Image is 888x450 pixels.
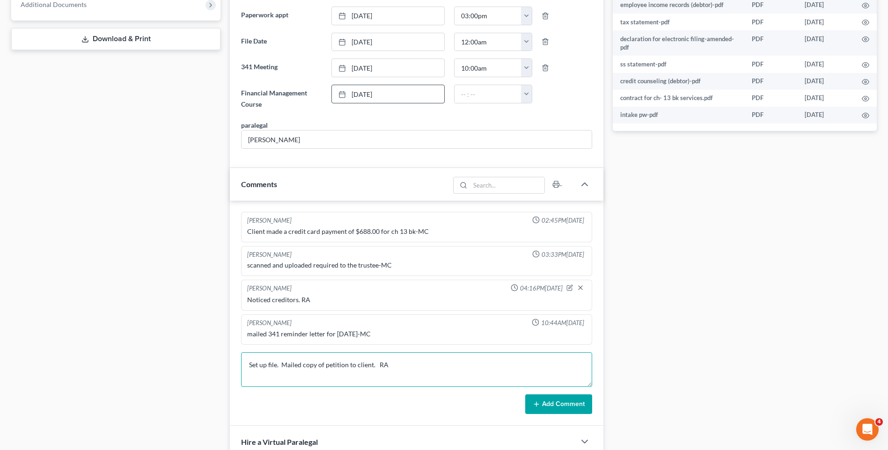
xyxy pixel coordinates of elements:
input: -- : -- [455,33,521,51]
div: paralegal [241,120,268,130]
td: PDF [744,14,797,30]
span: 4 [875,418,883,426]
span: 10:44AM[DATE] [541,319,584,327]
span: 02:45PM[DATE] [542,216,584,225]
input: -- : -- [455,59,521,77]
div: scanned and uploaded required to the trustee-MC [247,261,586,270]
div: mailed 341 reminder letter for [DATE]-MC [247,329,586,339]
td: [DATE] [797,14,854,30]
div: Client made a credit card payment of $688.00 for ch 13 bk-MC [247,227,586,236]
span: 04:16PM[DATE] [520,284,563,293]
div: Noticed creditors. RA [247,295,586,305]
td: PDF [744,30,797,56]
td: PDF [744,56,797,73]
div: [PERSON_NAME] [247,284,292,293]
div: [PERSON_NAME] [247,216,292,225]
td: intake pw-pdf [613,107,744,123]
span: Hire a Virtual Paralegal [241,437,318,446]
a: [DATE] [332,7,444,25]
input: -- : -- [455,85,521,103]
span: 03:33PM[DATE] [542,250,584,259]
label: Paperwork appt [236,7,326,25]
td: credit counseling (debtor)-pdf [613,73,744,90]
input: -- : -- [455,7,521,25]
input: Search... [470,177,544,193]
a: [DATE] [332,59,444,77]
td: [DATE] [797,73,854,90]
label: Financial Management Course [236,85,326,113]
span: Additional Documents [21,0,87,8]
label: 341 Meeting [236,58,326,77]
td: [DATE] [797,30,854,56]
td: [DATE] [797,56,854,73]
td: ss statement-pdf [613,56,744,73]
button: Add Comment [525,394,592,414]
label: File Date [236,33,326,51]
td: PDF [744,90,797,107]
td: contract for ch- 13 bk services.pdf [613,90,744,107]
div: [PERSON_NAME] [247,319,292,327]
td: [DATE] [797,107,854,123]
td: PDF [744,73,797,90]
td: PDF [744,107,797,123]
span: Comments [241,180,277,189]
input: -- [242,131,592,148]
td: declaration for electronic filing-amended-pdf [613,30,744,56]
a: [DATE] [332,33,444,51]
td: tax statement-pdf [613,14,744,30]
td: [DATE] [797,90,854,107]
div: [PERSON_NAME] [247,250,292,259]
a: Download & Print [11,28,220,50]
iframe: Intercom live chat [856,418,879,441]
a: [DATE] [332,85,444,103]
